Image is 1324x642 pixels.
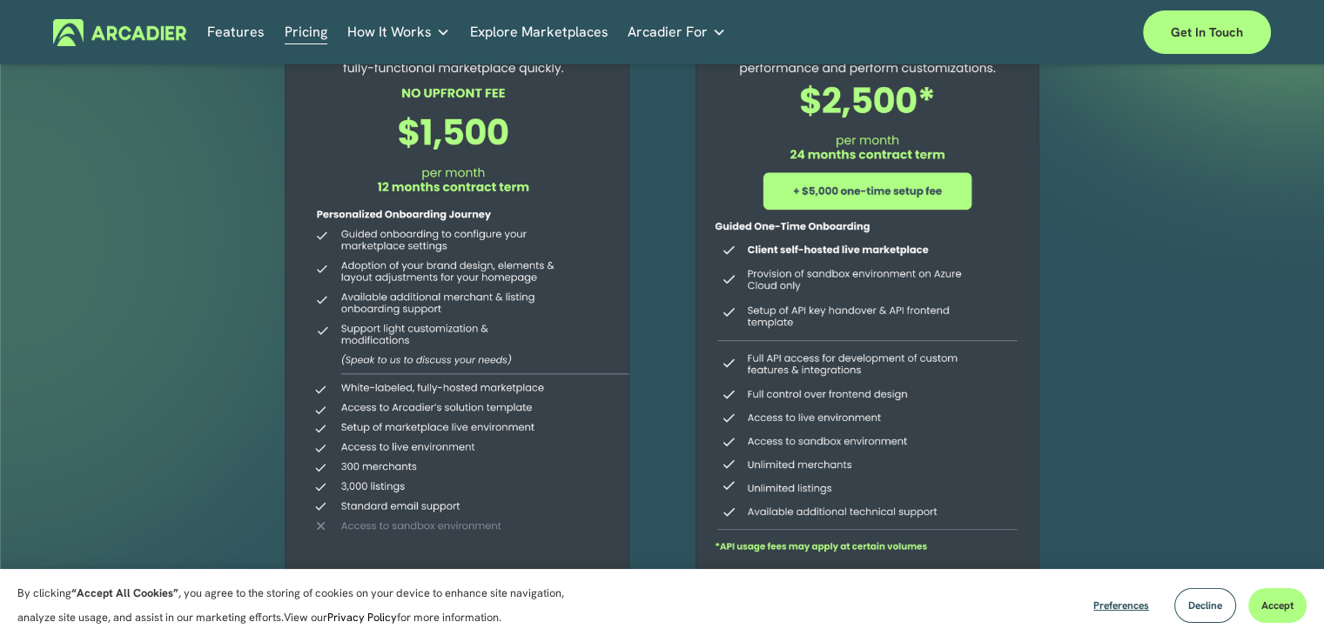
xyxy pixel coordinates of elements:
[1093,599,1149,612] span: Preferences
[347,19,450,46] a: folder dropdown
[628,19,726,46] a: folder dropdown
[470,19,608,46] a: Explore Marketplaces
[347,20,432,44] span: How It Works
[1174,588,1236,623] button: Decline
[1143,10,1271,54] a: Get in touch
[628,20,708,44] span: Arcadier For
[1237,558,1324,642] iframe: Chat Widget
[1188,599,1222,612] span: Decline
[17,581,583,630] p: By clicking , you agree to the storing of cookies on your device to enhance site navigation, anal...
[1080,588,1162,623] button: Preferences
[285,19,327,46] a: Pricing
[53,19,186,46] img: Arcadier
[327,610,397,625] a: Privacy Policy
[71,585,178,600] strong: “Accept All Cookies”
[207,19,265,46] a: Features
